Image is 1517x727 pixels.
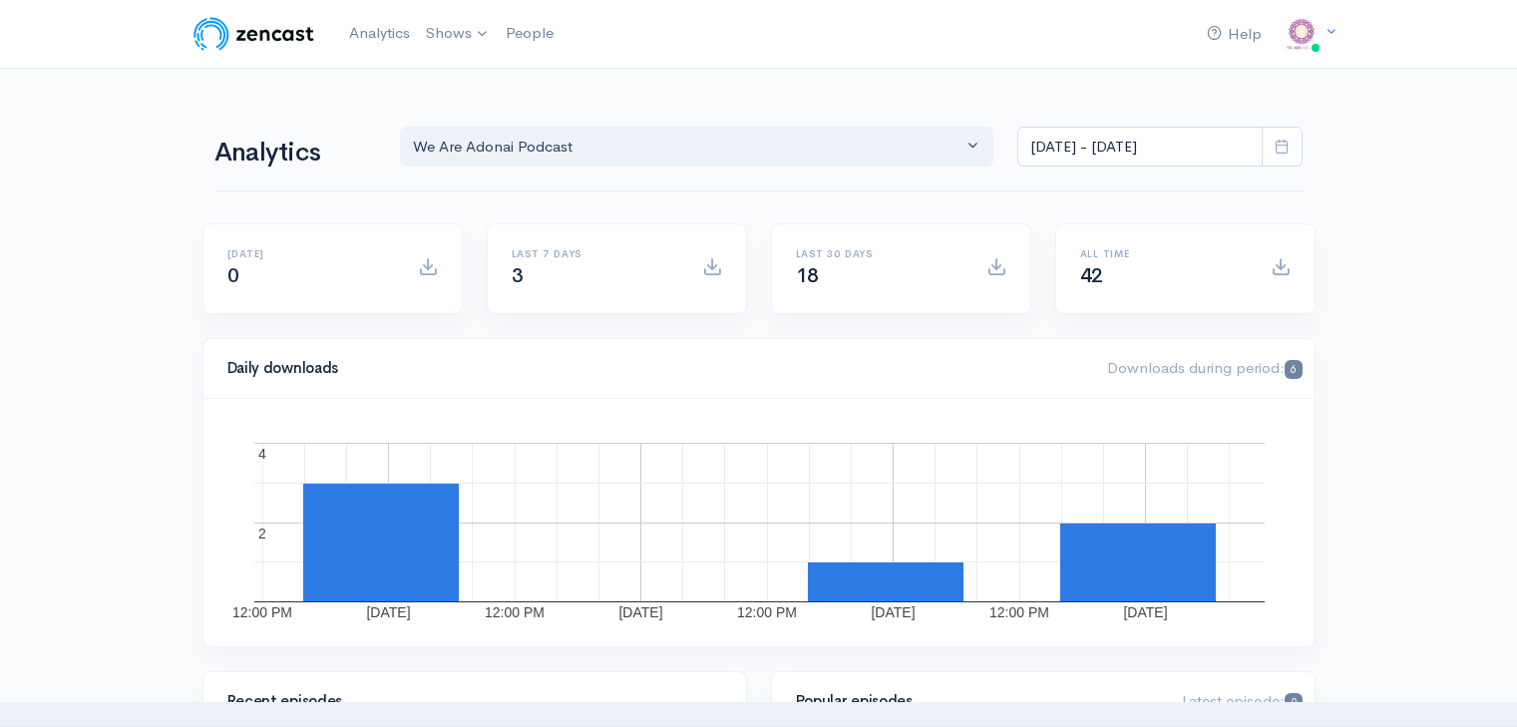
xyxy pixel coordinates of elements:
[1107,358,1302,377] span: Downloads during period:
[1123,604,1167,620] text: [DATE]
[989,604,1049,620] text: 12:00 PM
[214,139,376,168] h1: Analytics
[1199,13,1270,56] a: Help
[258,446,266,462] text: 4
[796,248,962,259] h6: Last 30 days
[227,263,239,288] span: 0
[1080,248,1247,259] h6: All time
[400,127,994,168] button: We Are Adonai Podcast
[413,136,963,159] div: We Are Adonai Podcast
[232,604,292,620] text: 12:00 PM
[1182,691,1302,710] span: Latest episode:
[258,526,266,542] text: 2
[512,248,678,259] h6: Last 7 days
[190,14,317,54] img: ZenCast Logo
[341,12,418,55] a: Analytics
[227,248,394,259] h6: [DATE]
[796,693,1159,710] h4: Popular episodes
[485,604,545,620] text: 12:00 PM
[1017,127,1263,168] input: analytics date range selector
[618,604,662,620] text: [DATE]
[418,12,498,56] a: Shows
[512,263,524,288] span: 3
[366,604,410,620] text: [DATE]
[498,12,562,55] a: People
[737,604,797,620] text: 12:00 PM
[227,423,1291,622] svg: A chart.
[227,360,1084,377] h4: Daily downloads
[1285,693,1302,712] span: 0
[1282,14,1322,54] img: ...
[1285,360,1302,379] span: 6
[871,604,915,620] text: [DATE]
[1449,659,1497,707] iframe: gist-messenger-bubble-iframe
[1080,263,1103,288] span: 42
[227,693,710,710] h4: Recent episodes
[796,263,819,288] span: 18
